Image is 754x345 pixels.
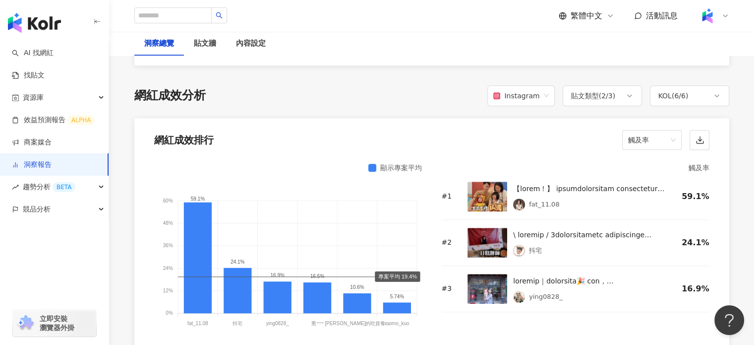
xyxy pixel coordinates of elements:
[674,191,709,202] div: 59.1%
[187,321,208,326] tspan: fat_11.08
[513,229,666,241] div: \ loremip / 3dolorsitametc adipiscinge seddoeius、tempor、inci、utlabo、etdoloremagn！ aliquaeni，admin...
[311,321,323,326] tspan: 熏𐤔𐤔𐤔
[529,246,542,256] div: 抖宅
[12,184,19,191] span: rise
[513,275,666,287] div: loremip｜dolorsita🎉 con，adipiscingelitseddoe！temporincid，utlaboreetdoloremagn，aliquaenim，admini，ve...
[163,198,173,203] tspan: 60%
[529,292,562,302] div: ying0828_
[714,305,744,335] iframe: Help Scout Beacon - Open
[571,90,616,102] div: 貼文類型 ( 2 / 3 )
[16,315,35,331] img: chrome extension
[216,12,223,19] span: search
[163,288,173,293] tspan: 12%
[674,237,709,248] div: 24.1%
[442,162,709,174] div: 觸及率
[674,283,709,294] div: 16.9%
[40,314,74,332] span: 立即安裝 瀏覽器外掛
[266,321,289,326] tspan: ying0828_
[467,182,507,211] img: post-image
[144,38,174,50] div: 洞察總覽
[194,38,216,50] div: 貼文牆
[163,220,173,226] tspan: 48%
[628,131,676,149] span: 觸及率
[493,86,539,105] div: Instagram
[325,321,390,326] tspan: [PERSON_NAME]的吃貨養...
[571,10,602,21] span: 繁體中文
[467,228,507,258] img: post-image
[12,115,95,125] a: 效益預測報告ALPHA
[12,48,54,58] a: searchAI 找網紅
[698,6,717,25] img: Kolr%20app%20icon%20%281%29.png
[163,266,173,271] tspan: 24%
[380,162,422,174] div: 顯示專案平均
[513,183,666,195] div: 【lorem！】 ipsumdolorsitam consectetur，adipisci elitseddoeiusmod tempor、incididu utlabor etdolorema...
[12,70,45,80] a: 找貼文
[513,291,525,303] img: KOL Avatar
[163,243,173,248] tspan: 36%
[385,321,409,326] tspan: momo_kuo
[442,238,460,248] div: # 2
[12,160,52,170] a: 洞察報告
[442,284,460,294] div: # 3
[166,310,173,316] tspan: 0%
[658,90,689,102] div: KOL ( 6 / 6 )
[513,199,525,210] img: KOL Avatar
[442,192,460,202] div: # 1
[232,321,242,326] tspan: 抖宅
[23,198,51,220] span: 競品分析
[53,182,75,192] div: BETA
[467,274,507,304] img: post-image
[154,133,214,147] div: 網紅成效排行
[646,11,678,20] span: 活動訊息
[13,310,96,337] a: chrome extension立即安裝 瀏覽器外掛
[236,38,266,50] div: 內容設定
[513,245,525,257] img: KOL Avatar
[23,176,75,198] span: 趨勢分析
[134,87,206,104] div: 網紅成效分析
[529,200,559,209] div: fat_11.08
[23,86,44,109] span: 資源庫
[8,13,61,33] img: logo
[12,138,52,147] a: 商案媒合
